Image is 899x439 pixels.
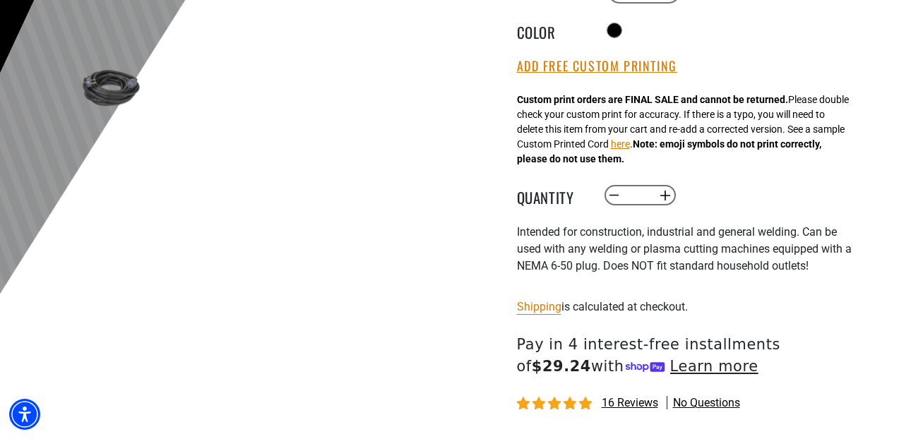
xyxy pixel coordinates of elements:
span: 16 reviews [602,396,658,409]
img: black [68,61,150,115]
button: Add Free Custom Printing [517,59,677,74]
a: Shipping [517,300,561,313]
legend: Color [517,21,588,40]
button: here [611,137,630,152]
span: Intended for construction, industrial and general welding. Can be used with any welding or plasma... [517,225,852,272]
label: Quantity [517,186,588,205]
strong: Custom print orders are FINAL SALE and cannot be returned. [517,94,788,105]
div: is calculated at checkout. [517,297,863,316]
div: Please double check your custom print for accuracy. If there is a typo, you will need to delete t... [517,92,849,167]
span: No questions [673,395,740,411]
div: Accessibility Menu [9,399,40,430]
span: 5.00 stars [517,397,595,411]
strong: Note: emoji symbols do not print correctly, please do not use them. [517,138,821,164]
